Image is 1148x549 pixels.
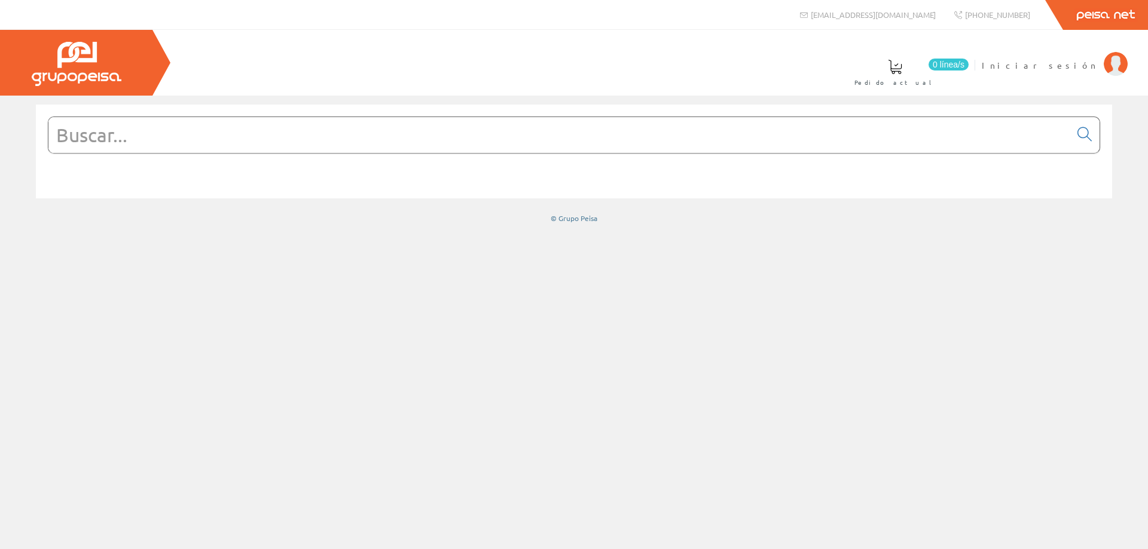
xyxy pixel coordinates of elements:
[48,117,1070,153] input: Buscar...
[929,59,969,70] span: 0 línea/s
[811,10,936,20] span: [EMAIL_ADDRESS][DOMAIN_NAME]
[982,59,1098,71] span: Iniciar sesión
[965,10,1030,20] span: [PHONE_NUMBER]
[854,76,936,88] span: Pedido actual
[36,213,1112,223] div: © Grupo Peisa
[982,50,1128,61] a: Iniciar sesión
[32,42,121,86] img: Grupo Peisa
